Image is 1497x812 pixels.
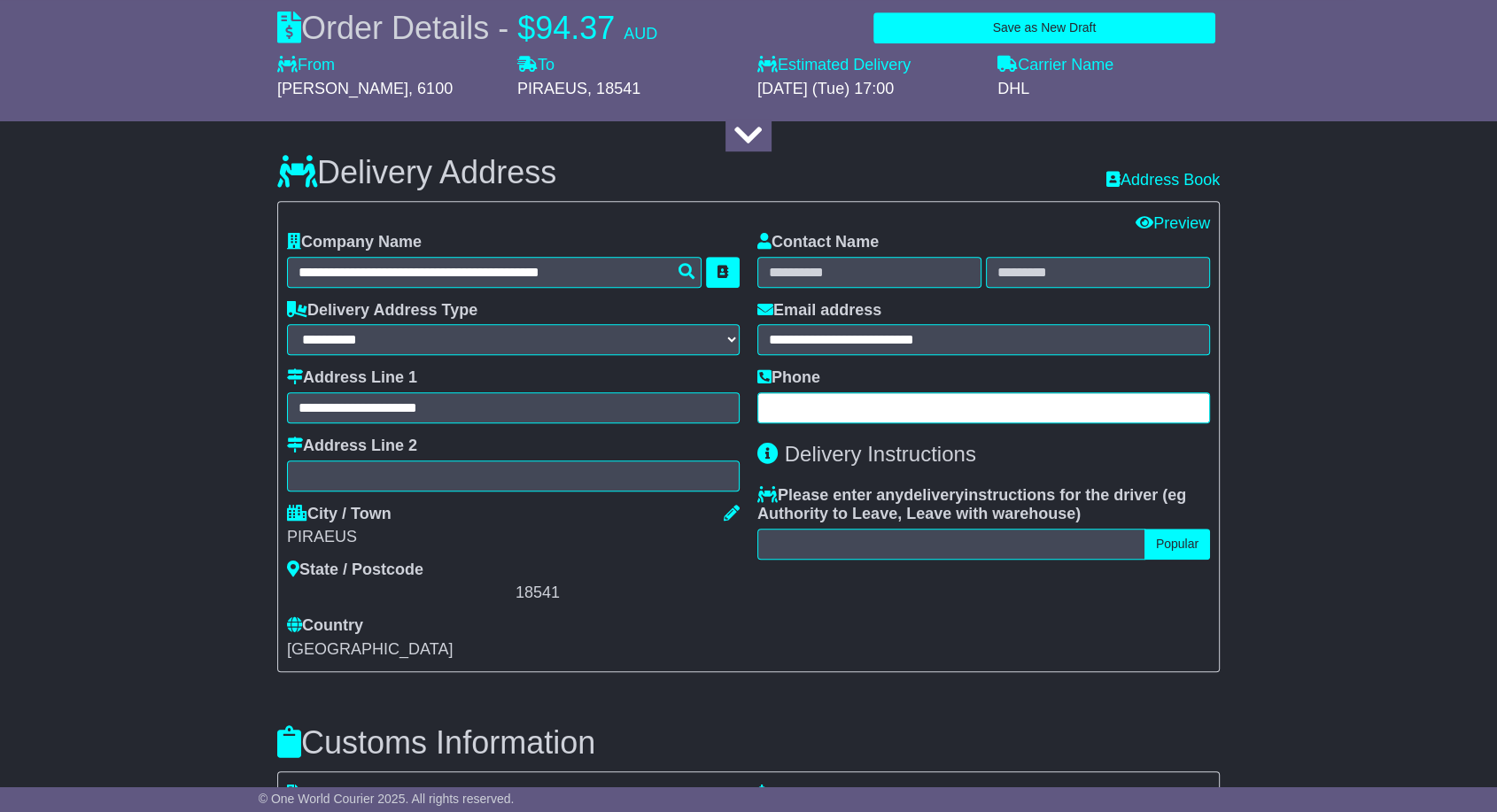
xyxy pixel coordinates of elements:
span: eg Authority to Leave, Leave with warehouse [757,486,1186,523]
label: From [277,56,335,75]
label: Address Line 2 [287,437,417,456]
h3: Customs Information [277,725,1220,761]
span: 94.37 [535,10,615,46]
label: What is the total value of the goods? [757,785,1044,804]
label: To [517,56,555,75]
label: Carrier Name [997,56,1113,75]
label: Country [287,616,363,636]
div: DHL [997,80,1220,99]
span: [GEOGRAPHIC_DATA] [287,640,453,658]
label: Phone [757,368,820,388]
label: Contact Name [757,233,879,252]
span: delivery [904,486,964,504]
label: Delivery Address Type [287,301,477,321]
label: Do you require a commercial invoice? [287,785,587,804]
span: , 6100 [408,80,453,97]
label: Company Name [287,233,422,252]
span: [PERSON_NAME] [277,80,408,97]
label: City / Town [287,505,392,524]
label: Please enter any instructions for the driver ( ) [757,486,1210,524]
a: Address Book [1106,171,1220,189]
span: Delivery Instructions [785,442,976,466]
div: 18541 [516,584,740,603]
span: PIRAEUS [517,80,587,97]
label: Address Line 1 [287,368,417,388]
button: Save as New Draft [873,12,1215,43]
a: Preview [1136,214,1210,232]
label: State / Postcode [287,561,423,580]
div: PIRAEUS [287,528,740,547]
span: AUD [624,25,657,43]
label: Estimated Delivery [757,56,980,75]
label: Email address [757,301,881,321]
div: [DATE] (Tue) 17:00 [757,80,980,99]
span: $ [517,10,535,46]
span: , 18541 [587,80,640,97]
div: Order Details - [277,9,657,47]
h3: Delivery Address [277,155,556,190]
span: © One World Courier 2025. All rights reserved. [259,792,515,806]
button: Popular [1144,529,1210,560]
